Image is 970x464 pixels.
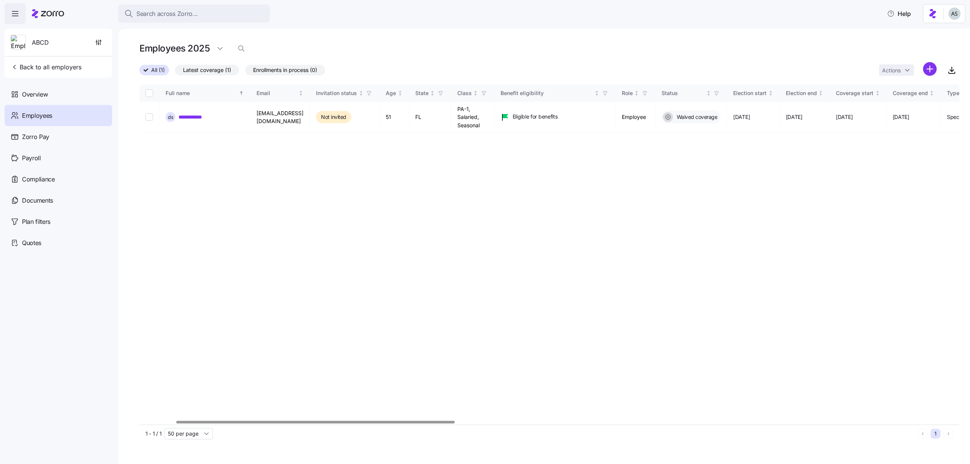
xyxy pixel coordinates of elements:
span: Documents [22,196,53,205]
div: Not sorted [358,91,364,96]
div: Role [622,89,633,97]
span: 1 - 1 / 1 [145,430,161,437]
span: [DATE] [836,113,853,121]
a: Overview [5,84,112,105]
span: [DATE] [893,113,909,121]
span: [DATE] [733,113,750,121]
span: d s [168,115,174,120]
span: Zorro Pay [22,132,49,142]
span: Not invited [321,112,346,122]
div: Not sorted [818,91,823,96]
td: PA-1, Salaried, Seasonal [451,102,494,133]
div: Not sorted [298,91,304,96]
span: Actions [882,68,901,73]
th: Benefit eligibilityNot sorted [494,84,616,102]
th: Coverage startNot sorted [830,84,887,102]
th: Full nameSorted ascending [160,84,250,102]
span: Eligible for benefits [513,113,558,120]
span: Latest coverage (1) [183,65,231,75]
span: Compliance [22,175,55,184]
span: Help [887,9,911,18]
div: Sorted ascending [239,91,244,96]
button: Previous page [918,429,928,439]
td: [EMAIL_ADDRESS][DOMAIN_NAME] [250,102,310,133]
button: Next page [943,429,953,439]
th: StateNot sorted [409,84,451,102]
div: Not sorted [430,91,435,96]
a: Plan filters [5,211,112,232]
span: Waived coverage [674,113,718,121]
th: ClassNot sorted [451,84,494,102]
button: Help [881,6,917,21]
div: Class [457,89,472,97]
div: Not sorted [634,91,639,96]
span: Back to all employers [11,62,81,72]
th: Election endNot sorted [780,84,830,102]
div: Election start [733,89,767,97]
input: Select record 1 [145,113,153,121]
a: Zorro Pay [5,126,112,147]
span: Payroll [22,153,41,163]
div: Not sorted [397,91,403,96]
td: FL [409,102,451,133]
input: Select all records [145,89,153,97]
div: Not sorted [929,91,934,96]
button: 1 [931,429,940,439]
span: Quotes [22,238,41,248]
td: 51 [380,102,409,133]
div: Invitation status [316,89,357,97]
a: Documents [5,190,112,211]
div: Coverage start [836,89,873,97]
th: Invitation statusNot sorted [310,84,380,102]
div: Not sorted [706,91,711,96]
button: Search across Zorro... [118,5,270,23]
span: Search across Zorro... [136,9,198,19]
a: Quotes [5,232,112,253]
th: StatusNot sorted [656,84,727,102]
div: Email [257,89,297,97]
div: Full name [166,89,238,97]
a: Payroll [5,147,112,169]
span: Overview [22,90,48,99]
th: Coverage endNot sorted [887,84,941,102]
th: RoleNot sorted [616,84,656,102]
td: Employee [616,102,656,133]
img: Employer logo [11,35,25,50]
span: Special [947,113,964,121]
div: Benefit eligibility [501,89,593,97]
img: c4d3a52e2a848ea5f7eb308790fba1e4 [948,8,961,20]
div: Not sorted [875,91,880,96]
span: All (1) [151,65,165,75]
div: Status [662,89,705,97]
div: Election end [786,89,817,97]
span: Employees [22,111,52,120]
div: Coverage end [893,89,928,97]
div: Not sorted [594,91,599,96]
div: Age [386,89,396,97]
span: Plan filters [22,217,50,227]
h1: Employees 2025 [139,42,210,54]
div: State [415,89,429,97]
th: AgeNot sorted [380,84,409,102]
th: Election startNot sorted [727,84,780,102]
a: Employees [5,105,112,126]
th: EmailNot sorted [250,84,310,102]
span: [DATE] [786,113,803,121]
a: Compliance [5,169,112,190]
span: Enrollments in process (0) [253,65,317,75]
button: Back to all employers [8,59,84,75]
button: Actions [879,64,914,76]
div: Not sorted [768,91,773,96]
svg: add icon [923,62,937,76]
span: ABCD [32,38,49,47]
div: Not sorted [473,91,478,96]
